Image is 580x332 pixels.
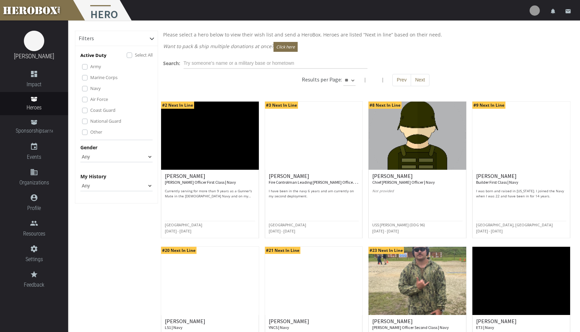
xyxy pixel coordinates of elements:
[302,76,342,83] h6: Results per Page:
[163,59,180,67] label: Search:
[372,325,449,330] small: [PERSON_NAME] Officer Second Class | Navy
[165,173,255,185] h6: [PERSON_NAME]
[372,188,463,199] p: Not provided
[265,102,298,109] span: #3 Next In Line
[369,247,404,254] span: #23 Next In Line
[381,76,384,83] span: |
[165,180,236,185] small: [PERSON_NAME] Officer First Class | Navy
[411,74,429,86] button: Next
[269,228,295,233] small: [DATE] - [DATE]
[265,247,300,254] span: #21 Next In Line
[472,101,570,238] a: #9 Next In Line [PERSON_NAME] Builder First Class | Navy I was born and raised in [US_STATE]. I j...
[269,173,359,185] h6: [PERSON_NAME]
[372,222,425,227] small: USS [PERSON_NAME] (DDG 96)
[165,222,202,227] small: [GEOGRAPHIC_DATA]
[369,102,402,109] span: #8 Next In Line
[45,129,53,134] small: BETA
[90,74,117,81] label: Marine Corps
[565,8,571,14] i: email
[163,31,568,39] p: Please select a hero below to view their wish list and send a HeroBox. Heroes are listed “Next in...
[269,318,359,330] h6: [PERSON_NAME]
[80,172,106,180] label: My History
[161,102,194,109] span: #2 Next In Line
[161,247,197,254] span: #20 Next In Line
[165,318,255,330] h6: [PERSON_NAME]
[163,42,568,52] p: Want to pack & ship multiple donations at once?
[372,180,435,185] small: Chief [PERSON_NAME] Officer | Navy
[269,325,289,330] small: YNCS | Navy
[79,35,94,42] h6: Filters
[80,51,106,59] p: Active Duty
[530,5,540,16] img: user-image
[392,74,411,86] button: Prev
[90,117,121,125] label: National Guard
[476,318,566,330] h6: [PERSON_NAME]
[476,228,503,233] small: [DATE] - [DATE]
[273,42,298,52] button: Click here
[135,51,153,59] label: Select All
[14,52,54,60] a: [PERSON_NAME]
[184,58,367,69] input: Try someone's name or a military base or hometown
[90,63,101,70] label: Army
[90,95,108,103] label: Air Force
[165,188,255,199] p: Currently serving for more than 9 years as a Gunner's Mate in the [DEMOGRAPHIC_DATA] Navy and on ...
[265,101,363,238] a: #3 Next In Line [PERSON_NAME] Fire Controlman Leading [PERSON_NAME] Officer | Navy I have been in...
[476,188,566,199] p: I was born and raised in [US_STATE]. I joined the Navy when I was 22 and have been in for 14 years.
[550,8,556,14] i: notifications
[80,144,97,151] label: Gender
[165,228,191,233] small: [DATE] - [DATE]
[372,228,399,233] small: [DATE] - [DATE]
[476,180,518,185] small: Builder First Class | Navy
[90,85,101,92] label: Navy
[269,188,359,199] p: I have been in the navy 6 years and am currently on my second deployment.
[165,325,183,330] small: LS1 | Navy
[476,173,566,185] h6: [PERSON_NAME]
[372,173,463,185] h6: [PERSON_NAME]
[476,222,553,227] small: [GEOGRAPHIC_DATA], [GEOGRAPHIC_DATA]
[368,101,467,238] a: #8 Next In Line [PERSON_NAME] Chief [PERSON_NAME] Officer | Navy Not provided USS [PERSON_NAME] (...
[269,222,306,227] small: [GEOGRAPHIC_DATA]
[472,102,505,109] span: #9 Next In Line
[24,31,44,51] img: image
[372,318,463,330] h6: [PERSON_NAME]
[476,325,494,330] small: ET3 | Navy
[269,178,366,185] small: Fire Controlman Leading [PERSON_NAME] Officer | Navy
[90,128,102,136] label: Other
[161,101,259,238] a: #2 Next In Line [PERSON_NAME] [PERSON_NAME] Officer First Class | Navy Currently serving for more...
[364,76,366,83] span: |
[90,106,115,114] label: Coast Guard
